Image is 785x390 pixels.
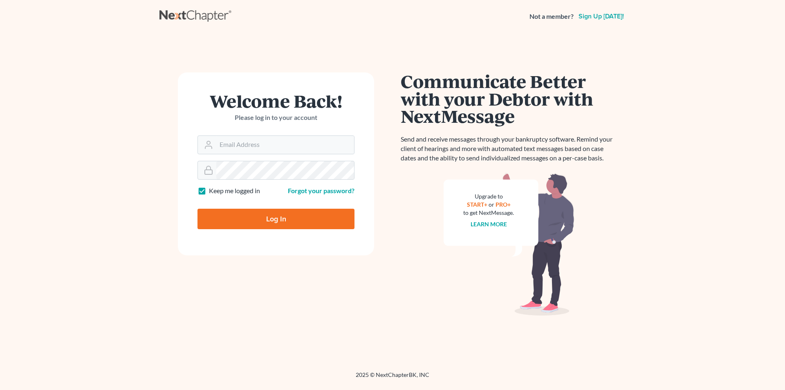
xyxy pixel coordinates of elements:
[197,209,354,229] input: Log In
[496,201,511,208] a: PRO+
[444,173,574,316] img: nextmessage_bg-59042aed3d76b12b5cd301f8e5b87938c9018125f34e5fa2b7a6b67550977c72.svg
[463,209,514,217] div: to get NextMessage.
[197,92,354,110] h1: Welcome Back!
[577,13,626,20] a: Sign up [DATE]!
[197,113,354,122] p: Please log in to your account
[471,221,507,228] a: Learn more
[401,72,617,125] h1: Communicate Better with your Debtor with NextMessage
[209,186,260,196] label: Keep me logged in
[401,135,617,163] p: Send and receive messages through your bankruptcy software. Remind your client of hearings and mo...
[467,201,487,208] a: START+
[463,192,514,201] div: Upgrade to
[529,12,574,21] strong: Not a member?
[216,136,354,154] input: Email Address
[159,371,626,385] div: 2025 © NextChapterBK, INC
[288,187,354,194] a: Forgot your password?
[489,201,494,208] span: or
